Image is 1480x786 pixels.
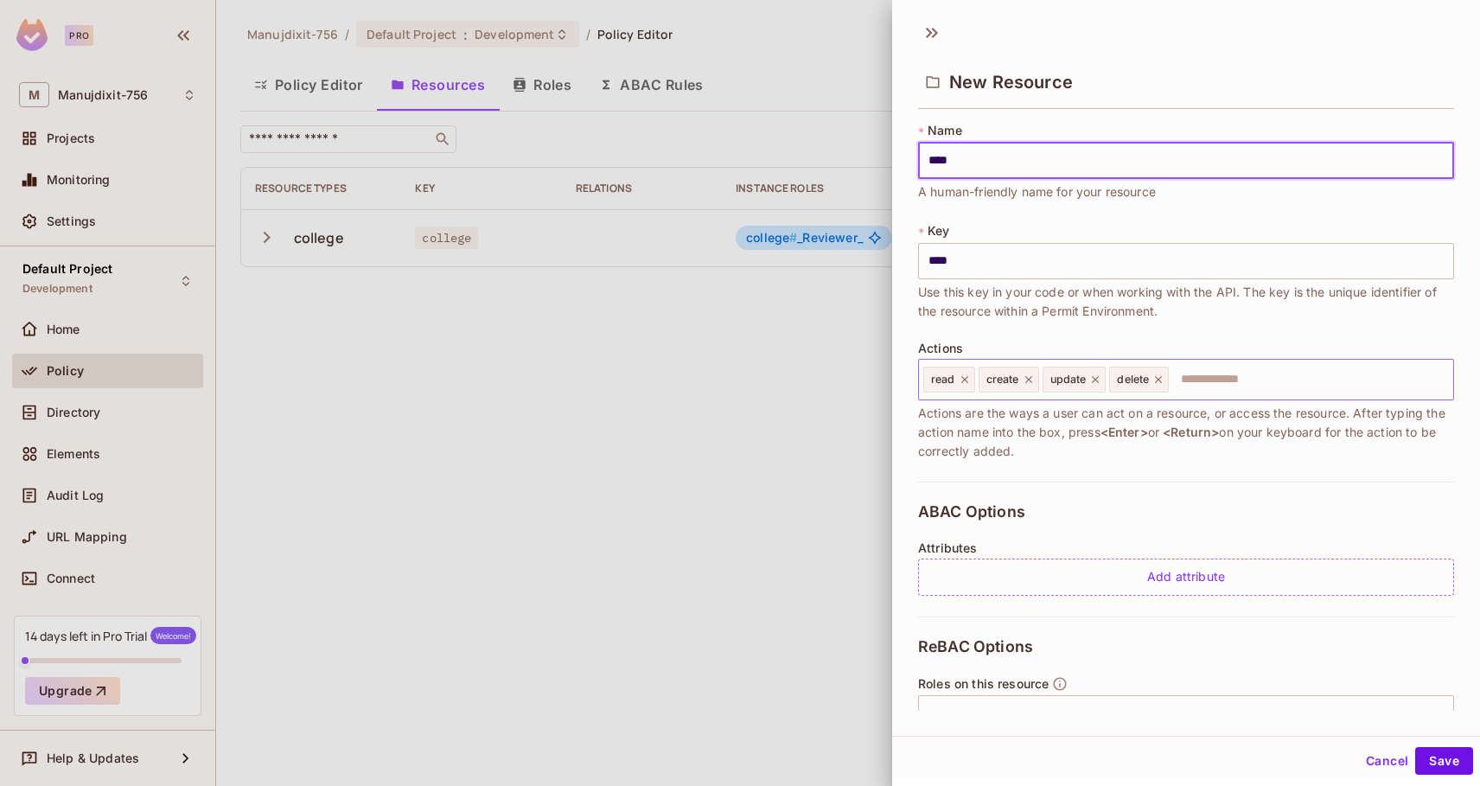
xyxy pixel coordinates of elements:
span: Use this key in your code or when working with the API. The key is the unique identifier of the r... [918,283,1454,321]
span: update [1050,373,1087,387]
span: Key [928,224,949,238]
div: delete [1109,367,1169,393]
span: Roles on this resource [918,677,1049,691]
span: Actions [918,342,963,355]
span: Name [928,124,962,137]
span: A human-friendly name for your resource [918,182,1156,201]
span: ABAC Options [918,503,1025,521]
span: <Return> [1163,425,1219,439]
button: Cancel [1359,747,1415,775]
div: Add attribute [918,559,1454,596]
div: read [923,367,975,393]
span: New Resource [949,72,1073,93]
div: update [1043,367,1107,393]
span: create [986,373,1019,387]
div: create [979,367,1039,393]
span: delete [1117,373,1149,387]
span: ReBAC Options [918,638,1033,655]
span: read [931,373,955,387]
span: Attributes [918,541,978,555]
button: Save [1415,747,1473,775]
span: Actions are the ways a user can act on a resource, or access the resource. After typing the actio... [918,404,1454,461]
span: <Enter> [1100,425,1148,439]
